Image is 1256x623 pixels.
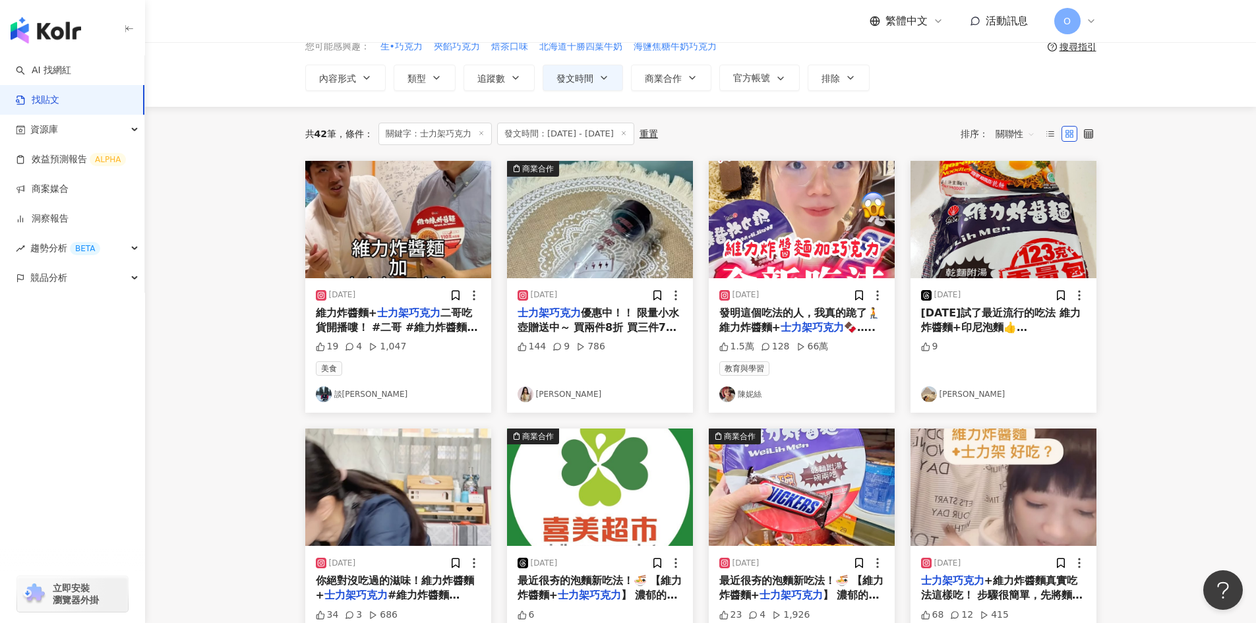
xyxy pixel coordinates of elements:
[316,307,480,334] span: 二哥吃貨開播嘍！ #二哥 #維力炸醬麵 #
[921,608,944,622] div: 68
[324,589,388,601] mark: 士力架巧克力
[491,40,528,53] span: 焙茶口味
[640,129,658,139] div: 重置
[733,73,770,83] span: 官方帳號
[645,73,682,84] span: 商業合作
[986,15,1028,27] span: 活動訊息
[518,608,535,622] div: 6
[885,14,928,28] span: 繁體中文
[491,40,529,54] button: 焙茶口味
[719,386,884,402] a: KOL Avatar陳妮絲
[16,153,126,166] a: 效益預測報告ALPHA
[556,73,593,84] span: 發文時間
[336,129,373,139] span: 條件 ：
[316,340,339,353] div: 19
[305,129,336,139] div: 共 筆
[719,386,735,402] img: KOL Avatar
[633,40,717,54] button: 海鹽焦糖牛奶巧克力
[518,307,680,393] span: 優惠中！！ 限量小水壺贈送中～ 買兩件8折 買三件75折 滿三件小水壺免費🆓送 @hilife_cvs 🔆商品以實物為準 數量有限 售完為止 🔆優惠詳情請見門市文宣 #士力架 #
[553,340,570,353] div: 9
[16,212,69,225] a: 洞察報告
[634,40,717,53] span: 海鹽焦糖牛奶巧克力
[934,289,961,301] div: [DATE]
[1063,14,1071,28] span: O
[934,558,961,569] div: [DATE]
[17,576,128,612] a: chrome extension立即安裝 瀏覽器外掛
[921,340,938,353] div: 9
[748,608,765,622] div: 4
[781,321,844,334] mark: 士力架巧克力
[709,429,895,546] button: 商業合作
[305,65,386,91] button: 內容形式
[497,123,634,145] span: 發文時間：[DATE] - [DATE]
[772,608,810,622] div: 1,926
[796,340,829,353] div: 66萬
[319,73,356,84] span: 內容形式
[996,123,1035,144] span: 關聯性
[316,608,339,622] div: 34
[369,608,398,622] div: 686
[950,608,973,622] div: 12
[539,40,622,53] span: 北海道十勝四葉牛奶
[518,574,682,601] span: 最近很夯的泡麵新吃法！🍜 【維力炸醬麵+
[543,65,623,91] button: 發文時間
[518,386,533,402] img: KOL Avatar
[30,115,58,144] span: 資源庫
[329,289,356,301] div: [DATE]
[719,574,884,601] span: 最近很夯的泡麵新吃法！🍜 【維力炸醬麵+
[464,65,535,91] button: 追蹤數
[316,361,342,376] span: 美食
[316,589,460,616] span: #維力炸醬麵 #snickers
[911,429,1096,546] img: post-image
[719,307,880,334] span: 發明這個吃法的人，我真的跪了🧎 維力炸醬麵+
[531,558,558,569] div: [DATE]
[21,583,47,605] img: chrome extension
[724,430,756,443] div: 商業合作
[961,123,1042,144] div: 排序：
[980,608,1009,622] div: 415
[16,183,69,196] a: 商案媒合
[16,94,59,107] a: 找貼文
[507,429,693,546] button: 商業合作
[719,340,754,353] div: 1.5萬
[11,17,81,44] img: logo
[1060,42,1096,52] div: 搜尋指引
[921,386,1086,402] a: KOL Avatar[PERSON_NAME]
[631,65,711,91] button: 商業合作
[531,289,558,301] div: [DATE]
[369,340,406,353] div: 1,047
[329,558,356,569] div: [DATE]
[760,589,823,601] mark: 士力架巧克力
[507,161,693,278] button: 商業合作
[518,307,581,319] mark: 士力架巧克力
[518,386,682,402] a: KOL Avatar[PERSON_NAME]
[16,244,25,253] span: rise
[30,263,67,293] span: 競品分析
[434,40,480,53] span: 夾餡巧克力
[477,73,505,84] span: 追蹤數
[733,289,760,301] div: [DATE]
[576,340,605,353] div: 786
[719,361,769,376] span: 教育與學習
[921,386,937,402] img: KOL Avatar
[380,40,423,53] span: 生•巧克力
[808,65,870,91] button: 排除
[522,430,554,443] div: 商業合作
[433,40,481,54] button: 夾餡巧克力
[719,608,742,622] div: 23
[394,65,456,91] button: 類型
[822,73,840,84] span: 排除
[1203,570,1243,610] iframe: Help Scout Beacon - Open
[70,242,100,255] div: BETA
[1048,42,1057,51] span: question-circle
[844,321,876,334] span: 🍫…..
[345,608,362,622] div: 3
[316,574,474,601] span: 你絕對沒吃過的滋味！維力炸醬麵+
[507,161,693,278] img: post-image
[305,40,370,53] span: 您可能感興趣：
[733,558,760,569] div: [DATE]
[30,233,100,263] span: 趨勢分析
[345,340,362,353] div: 4
[719,65,800,91] button: 官方帳號
[507,429,693,546] img: post-image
